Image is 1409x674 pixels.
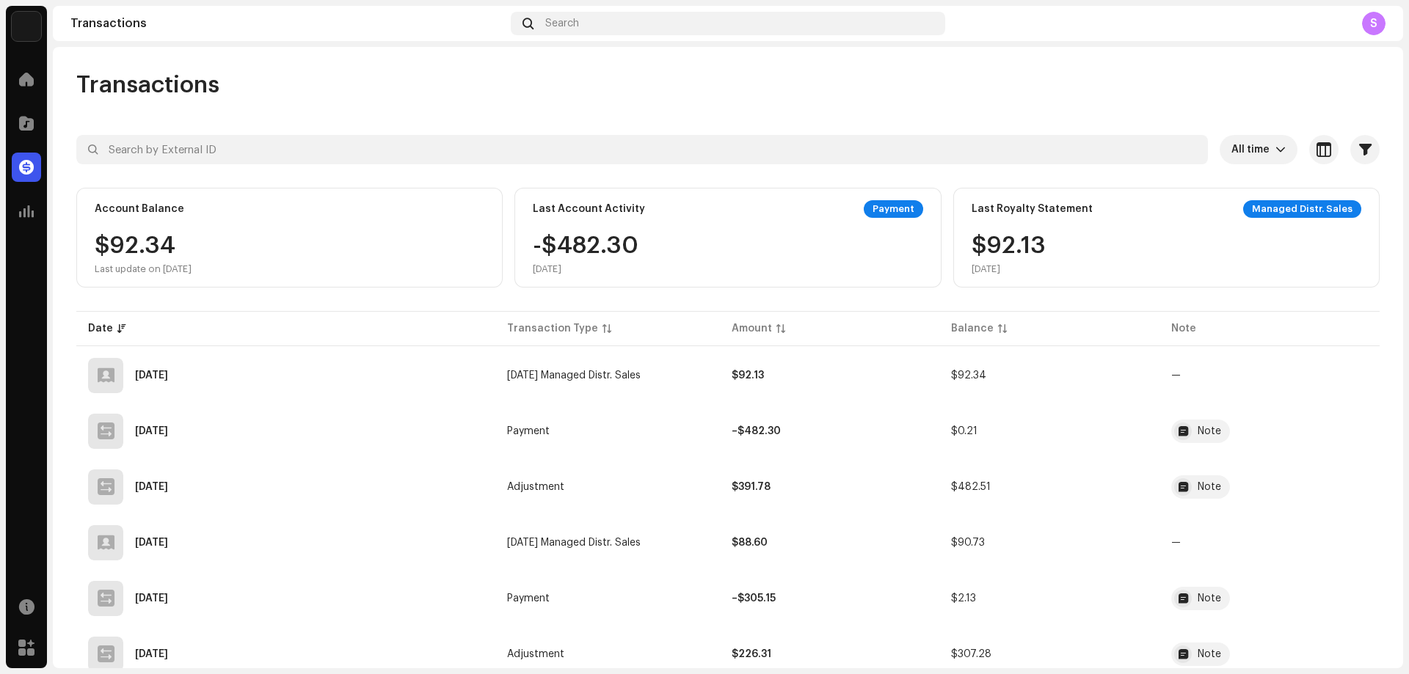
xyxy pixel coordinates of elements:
span: Payment [507,593,550,604]
input: Search by External ID [76,135,1208,164]
img: bb356b9b-6e90-403f-adc8-c282c7c2e227 [12,12,41,41]
span: $0.21 [951,426,977,436]
div: Aug 11, 2025 [135,593,168,604]
div: [DATE] [972,263,1046,275]
span: Transactions [76,70,219,100]
div: Last update on [DATE] [95,263,192,275]
re-a-table-badge: — [1171,370,1181,381]
strong: –$305.15 [732,593,776,604]
span: batch_id sender_account sender_name sender_email amount credit_account receiver_name purpose ref_... [1171,420,1368,443]
div: [DATE] [533,263,638,275]
div: Note [1198,426,1221,436]
span: $482.51 [951,482,991,492]
span: Oct 2025 Managed Distr. Sales [507,370,641,381]
div: S [1362,12,1386,35]
div: Note [1198,649,1221,659]
div: Transaction Type [507,321,598,336]
strong: $92.13 [732,370,764,381]
strong: –$482.30 [732,426,781,436]
div: Sep 1, 2025 [135,538,168,548]
span: Bank Transfer: BBL to IBBL Ref Num: S52809600 [1171,587,1368,610]
span: Payment [507,426,550,436]
strong: $226.31 [732,649,771,659]
span: Believe Music: 204.72 Euro (27,440 tk) = 226.31 USD USD Rate: 121.25 Payoneer Euro Rate: 134.04 [1171,642,1368,666]
div: Note [1198,593,1221,604]
span: Adjustment [507,482,564,492]
span: Baul Mela Studio Believe payment July/september 2025 eur 349.089386EUR rate: 136.36(payoneer), us... [1171,475,1368,499]
span: Aug 2025 Managed Distr. Sales [507,538,641,548]
div: Account Balance [95,203,184,215]
span: Search [545,18,579,29]
div: Managed Distr. Sales [1243,200,1361,218]
strong: $88.60 [732,538,768,548]
span: $90.73 [951,538,985,548]
div: Sep 30, 2025 [135,370,168,381]
span: $307.28 [951,649,991,659]
div: Last Royalty Statement [972,203,1093,215]
span: All time [1231,135,1275,164]
div: Last Account Activity [533,203,645,215]
div: dropdown trigger [1275,135,1286,164]
div: Transactions [70,18,505,29]
div: Balance [951,321,994,336]
div: Note [1198,482,1221,492]
span: $92.34 [951,370,986,381]
span: Adjustment [507,649,564,659]
span: $2.13 [951,593,976,604]
re-a-table-badge: — [1171,538,1181,548]
div: Date [88,321,113,336]
div: Payment [864,200,923,218]
div: Aug 11, 2025 [135,649,168,659]
div: Sep 17, 2025 [135,426,168,436]
div: Amount [732,321,772,336]
strong: $391.78 [732,482,771,492]
div: Sep 17, 2025 [135,482,168,492]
